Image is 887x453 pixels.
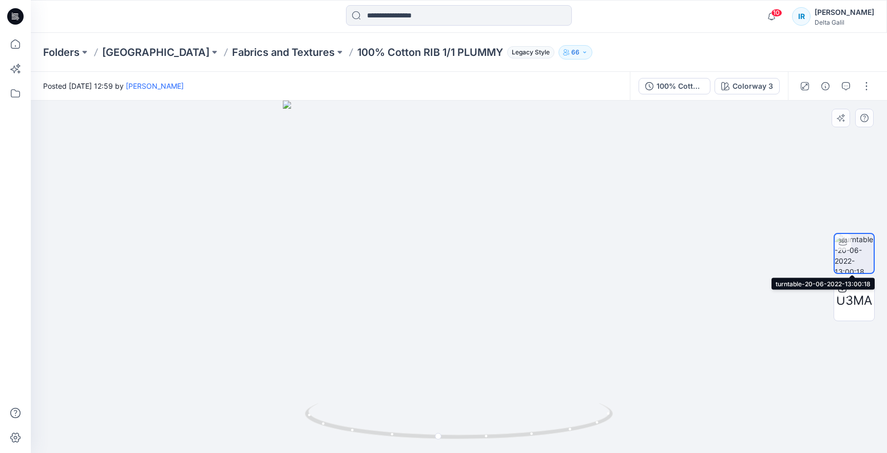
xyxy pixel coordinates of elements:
[639,78,710,94] button: 100% Cotton RIB 1/1 PLUMMY
[126,82,184,90] a: [PERSON_NAME]
[357,45,503,60] p: 100% Cotton RIB 1/1 PLUMMY
[657,81,704,92] div: 100% Cotton RIB 1/1 PLUMMY
[507,46,554,58] span: Legacy Style
[771,9,782,17] span: 10
[558,45,592,60] button: 66
[715,78,780,94] button: Colorway 3
[232,45,335,60] a: Fabrics and Textures
[815,18,874,26] div: Delta Galil
[43,45,80,60] a: Folders
[835,234,874,273] img: turntable-20-06-2022-13:00:18
[503,45,554,60] button: Legacy Style
[815,6,874,18] div: [PERSON_NAME]
[817,78,834,94] button: Details
[43,81,184,91] span: Posted [DATE] 12:59 by
[571,47,580,58] p: 66
[836,291,872,310] span: U3MA
[102,45,209,60] a: [GEOGRAPHIC_DATA]
[732,81,773,92] div: Colorway 3
[792,7,811,26] div: IR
